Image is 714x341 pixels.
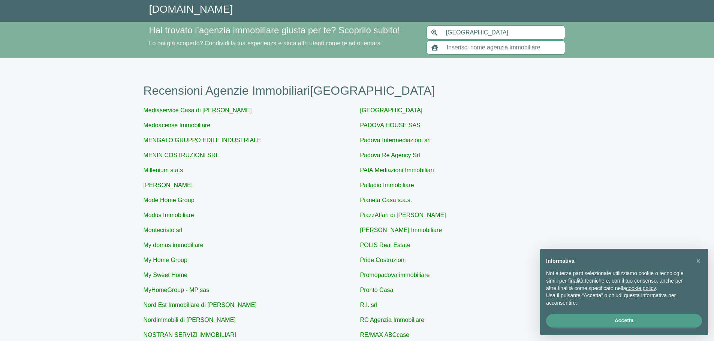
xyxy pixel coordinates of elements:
a: Padova Re Agency Srl [360,152,420,158]
a: Mediaservice Casa di [PERSON_NAME] [144,107,252,113]
a: MENIN COSTRUZIONI SRL [144,152,219,158]
a: [DOMAIN_NAME] [149,3,233,15]
a: Nordimmobili di [PERSON_NAME] [144,317,236,323]
a: Mode Home Group [144,197,195,203]
p: Lo hai già scoperto? Condividi la tua esperienza e aiuta altri utenti come te ad orientarsi [149,39,418,48]
a: My Home Group [144,257,187,263]
p: Usa il pulsante “Accetta” o chiudi questa informativa per acconsentire. [546,292,690,307]
h2: Informativa [546,258,690,264]
h4: Hai trovato l’agenzia immobiliare giusta per te? Scoprilo subito! [149,25,418,36]
a: RE/MAX ABCcase [360,332,410,338]
a: Palladio Immobiliare [360,182,414,188]
span: × [696,257,701,265]
p: Noi e terze parti selezionate utilizziamo cookie o tecnologie simili per finalità tecniche e, con... [546,270,690,292]
a: Pride Costruzioni [360,257,406,263]
button: Accetta [546,314,702,328]
a: MyHomeGroup - MP sas [144,287,210,293]
a: R.I. srl [360,302,377,308]
a: Promopadova immobiliare [360,272,430,278]
a: Pianeta Casa s.a.s. [360,197,412,203]
a: RC Agenzia Immobiliare [360,317,425,323]
a: Padova Intermediazioni srl [360,137,431,143]
h1: Recensioni Agenzie Immobiliari [GEOGRAPHIC_DATA] [144,83,571,98]
a: [PERSON_NAME] [144,182,193,188]
a: [PERSON_NAME] Immobiliare [360,227,442,233]
a: PiazzAffari di [PERSON_NAME] [360,212,446,218]
button: Chiudi questa informativa [692,255,704,267]
input: Inserisci area di ricerca (Comune o Provincia) [442,25,565,40]
a: Pronto Casa [360,287,394,293]
a: Montecristo srl [144,227,183,233]
a: Medoacense Immobiliare [144,122,211,128]
a: [GEOGRAPHIC_DATA] [360,107,423,113]
input: Inserisci nome agenzia immobiliare [442,40,565,55]
a: Nord Est Immobiliare di [PERSON_NAME] [144,302,257,308]
a: Millenium s.a.s [144,167,183,173]
a: POLIS Real Estate [360,242,410,248]
a: Modus Immobiliare [144,212,194,218]
a: PADOVA HOUSE SAS [360,122,421,128]
a: cookie policy - il link si apre in una nuova scheda [626,285,656,291]
a: MENGATO GRUPPO EDILE INDUSTRIALE [144,137,261,143]
a: My Sweet Home [144,272,187,278]
a: PAIA Mediazioni Immobiliari [360,167,434,173]
a: My domus immobiliare [144,242,204,248]
a: NOSTRAN SERVIZI IMMOBILIARI [144,332,237,338]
